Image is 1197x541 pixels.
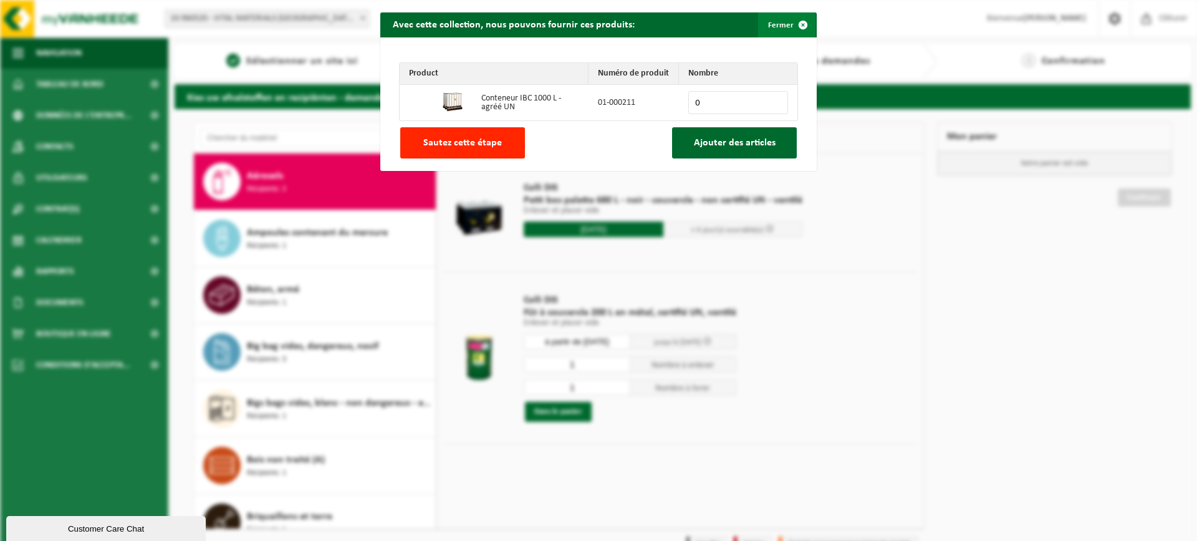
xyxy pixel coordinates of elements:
[472,85,589,120] td: Conteneur IBC 1000 L - agréé UN
[380,12,647,36] h2: Avec cette collection, nous pouvons fournir ces produits:
[672,127,797,158] button: Ajouter des articles
[443,92,463,112] img: 01-000211
[400,63,589,85] th: Product
[679,63,797,85] th: Nombre
[400,127,525,158] button: Sautez cette étape
[589,63,679,85] th: Numéro de produit
[589,85,679,120] td: 01-000211
[758,12,815,37] button: Fermer
[694,138,776,148] span: Ajouter des articles
[6,514,208,541] iframe: chat widget
[423,138,502,148] span: Sautez cette étape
